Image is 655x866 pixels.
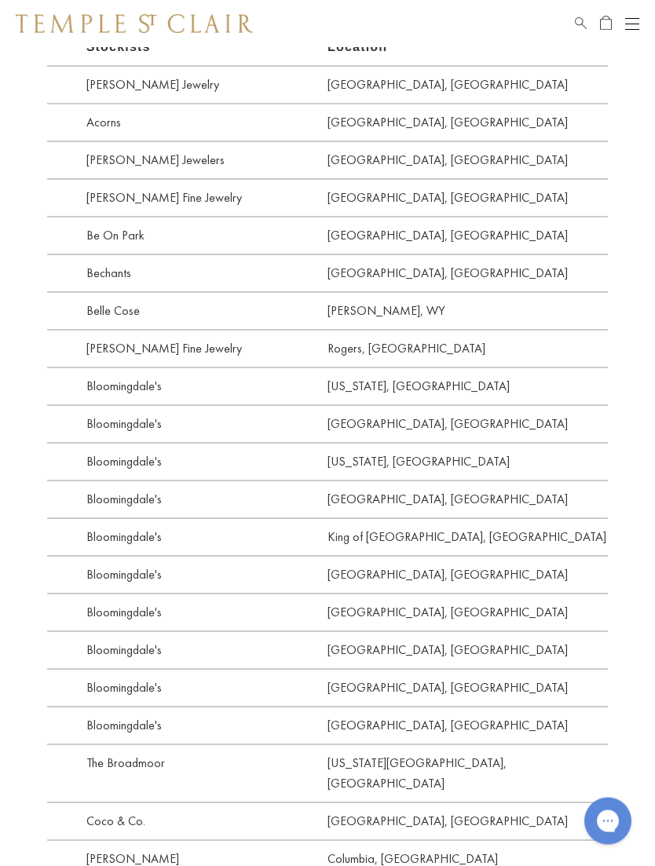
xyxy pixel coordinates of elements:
a: Rogers, [GEOGRAPHIC_DATA] [327,330,608,367]
a: [GEOGRAPHIC_DATA], [GEOGRAPHIC_DATA] [327,217,608,254]
a: [GEOGRAPHIC_DATA], [GEOGRAPHIC_DATA] [327,254,608,292]
a: [GEOGRAPHIC_DATA], [GEOGRAPHIC_DATA] [327,141,608,179]
p: Bloomingdale's [47,556,327,594]
img: Temple St. Clair [16,14,253,33]
p: Coco & Co. [47,802,327,840]
a: [US_STATE][GEOGRAPHIC_DATA], [GEOGRAPHIC_DATA] [327,744,608,802]
p: Bloomingdale's [47,367,327,405]
a: [GEOGRAPHIC_DATA], [GEOGRAPHIC_DATA] [327,66,608,104]
p: Belle Cose [47,292,327,330]
a: [GEOGRAPHIC_DATA], [GEOGRAPHIC_DATA] [327,631,608,669]
a: [GEOGRAPHIC_DATA], [GEOGRAPHIC_DATA] [327,481,608,518]
iframe: Gorgias live chat messenger [576,792,639,850]
p: Be On Park [47,217,327,254]
a: [GEOGRAPHIC_DATA], [GEOGRAPHIC_DATA] [327,594,608,631]
button: Open navigation [625,14,639,33]
p: [PERSON_NAME] Fine Jewelry [47,330,327,367]
a: [US_STATE], [GEOGRAPHIC_DATA] [327,443,608,481]
a: [GEOGRAPHIC_DATA], [GEOGRAPHIC_DATA] [327,179,608,217]
p: Bloomingdale's [47,707,327,744]
a: [GEOGRAPHIC_DATA], [GEOGRAPHIC_DATA] [327,405,608,443]
p: [PERSON_NAME] Fine Jewelry [47,179,327,217]
a: [PERSON_NAME], WY [327,292,608,330]
p: [PERSON_NAME] Jewelers [47,141,327,179]
a: [GEOGRAPHIC_DATA], [GEOGRAPHIC_DATA] [327,802,608,840]
a: [GEOGRAPHIC_DATA], [GEOGRAPHIC_DATA] [327,707,608,744]
a: [GEOGRAPHIC_DATA], [GEOGRAPHIC_DATA] [327,669,608,707]
p: Stockists [47,38,327,66]
a: King of [GEOGRAPHIC_DATA], [GEOGRAPHIC_DATA] [327,518,608,556]
a: [GEOGRAPHIC_DATA], [GEOGRAPHIC_DATA] [327,556,608,594]
p: Bechants [47,254,327,292]
a: [GEOGRAPHIC_DATA], [GEOGRAPHIC_DATA] [327,104,608,141]
a: Open Shopping Bag [600,14,612,33]
p: Bloomingdale's [47,405,327,443]
p: Bloomingdale's [47,518,327,556]
a: [US_STATE], [GEOGRAPHIC_DATA] [327,367,608,405]
p: Location [327,38,608,66]
p: Bloomingdale's [47,481,327,518]
p: Bloomingdale's [47,443,327,481]
a: Search [575,14,587,33]
p: The Broadmoor [47,744,327,802]
p: Bloomingdale's [47,631,327,669]
p: Acorns [47,104,327,141]
p: [PERSON_NAME] Jewelry [47,66,327,104]
p: Bloomingdale's [47,594,327,631]
p: Bloomingdale's [47,669,327,707]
